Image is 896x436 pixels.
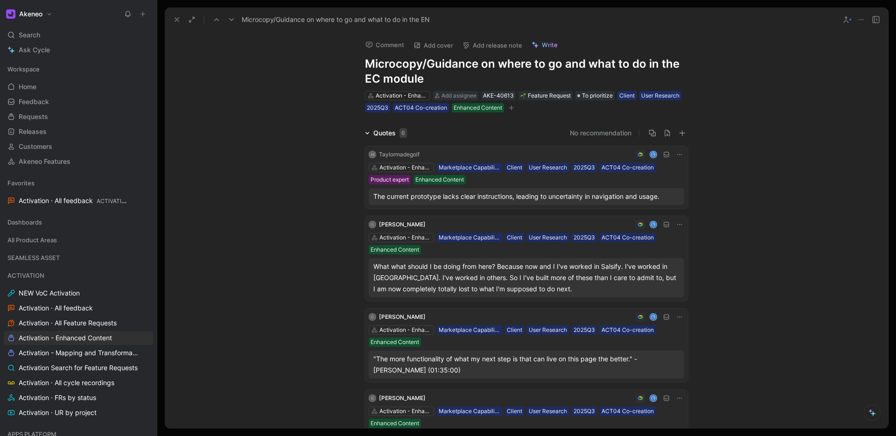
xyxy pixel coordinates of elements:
[641,91,679,100] div: User Research
[4,125,153,139] a: Releases
[4,301,153,315] a: Activation · All feedback
[361,127,411,139] div: Quotes6
[574,163,595,172] div: 2025Q3
[371,175,409,184] div: Product expert
[19,142,52,151] span: Customers
[651,222,657,228] div: L
[651,152,657,158] div: L
[7,218,42,227] span: Dashboards
[574,407,595,416] div: 2025Q3
[4,331,153,345] a: Activation - Enhanced Content
[4,95,153,109] a: Feedback
[4,346,153,360] a: Activation - Mapping and Transformation
[369,151,376,158] div: M
[379,407,432,416] div: Activation - Enhanced content
[574,325,595,335] div: 2025Q3
[602,163,654,172] div: ACT04 Co-creation
[507,163,522,172] div: Client
[373,191,679,202] div: The current prototype lacks clear instructions, leading to uncertainty in navigation and usage.
[19,112,48,121] span: Requests
[4,316,153,330] a: Activation · All Feature Requests
[415,175,464,184] div: Enhanced Content
[379,150,420,159] div: Taylormadegolf
[4,43,153,57] a: Ask Cycle
[19,29,40,41] span: Search
[4,268,153,282] div: ACTIVATION
[602,407,654,416] div: ACT04 Co-creation
[4,406,153,420] a: Activation · UR by project
[4,251,153,265] div: SEAMLESS ASSET
[19,378,114,387] span: Activation · All cycle recordings
[369,394,376,402] div: G
[379,394,426,401] span: [PERSON_NAME]
[371,245,419,254] div: Enhanced Content
[19,127,47,136] span: Releases
[439,233,500,242] div: Marketplace Capabilities
[365,56,688,86] h1: Microcopy/Guidance on where to go and what to do in the EC module
[439,407,500,416] div: Marketplace Capabilities
[4,391,153,405] a: Activation · FRs by status
[379,313,426,320] span: [PERSON_NAME]
[399,128,407,138] div: 6
[4,233,153,250] div: All Product Areas
[4,215,153,232] div: Dashboards
[4,176,153,190] div: Favorites
[4,251,153,267] div: SEAMLESS ASSET
[242,14,430,25] span: Microcopy/Guidance on where to go and what to do in the EN
[19,318,117,328] span: Activation · All Feature Requests
[395,103,447,113] div: ACT04 Co-creation
[369,221,376,228] div: G
[371,419,419,428] div: Enhanced Content
[529,233,567,242] div: User Research
[19,10,42,18] h1: Akeneo
[19,408,97,417] span: Activation · UR by project
[651,395,657,401] div: L
[619,91,635,100] div: Client
[19,393,96,402] span: Activation · FRs by status
[4,268,153,420] div: ACTIVATIONNEW VoC ActivationActivation · All feedbackActivation · All Feature RequestsActivation ...
[19,82,36,91] span: Home
[439,325,500,335] div: Marketplace Capabilities
[379,233,432,242] div: Activation - Enhanced content
[527,38,562,51] button: Write
[19,333,112,343] span: Activation - Enhanced Content
[7,271,44,280] span: ACTIVATION
[361,38,408,51] button: Comment
[507,325,522,335] div: Client
[4,110,153,124] a: Requests
[19,97,49,106] span: Feedback
[570,127,631,139] button: No recommendation
[458,39,526,52] button: Add release note
[507,407,522,416] div: Client
[483,91,514,100] div: AKE-40613
[4,155,153,169] a: Akeneo Features
[7,64,40,74] span: Workspace
[97,197,130,204] span: ACTIVATION
[409,39,457,52] button: Add cover
[4,140,153,154] a: Customers
[4,80,153,94] a: Home
[19,303,93,313] span: Activation · All feedback
[367,103,388,113] div: 2025Q3
[371,338,419,347] div: Enhanced Content
[602,233,654,242] div: ACT04 Co-creation
[529,163,567,172] div: User Research
[4,7,55,21] button: AkeneoAkeneo
[7,178,35,188] span: Favorites
[602,325,654,335] div: ACT04 Co-creation
[379,325,432,335] div: Activation - Enhanced content
[4,361,153,375] a: Activation Search for Feature Requests
[454,103,502,113] div: Enhanced Content
[379,163,432,172] div: Activation - Enhanced content
[19,288,80,298] span: NEW VoC Activation
[441,92,476,99] span: Add assignee
[19,363,138,373] span: Activation Search for Feature Requests
[520,91,571,100] div: Feature Request
[4,194,153,208] a: Activation · All feedbackACTIVATION
[507,233,522,242] div: Client
[529,325,567,335] div: User Research
[582,91,613,100] span: To prioritize
[574,233,595,242] div: 2025Q3
[7,235,57,245] span: All Product Areas
[4,286,153,300] a: NEW VoC Activation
